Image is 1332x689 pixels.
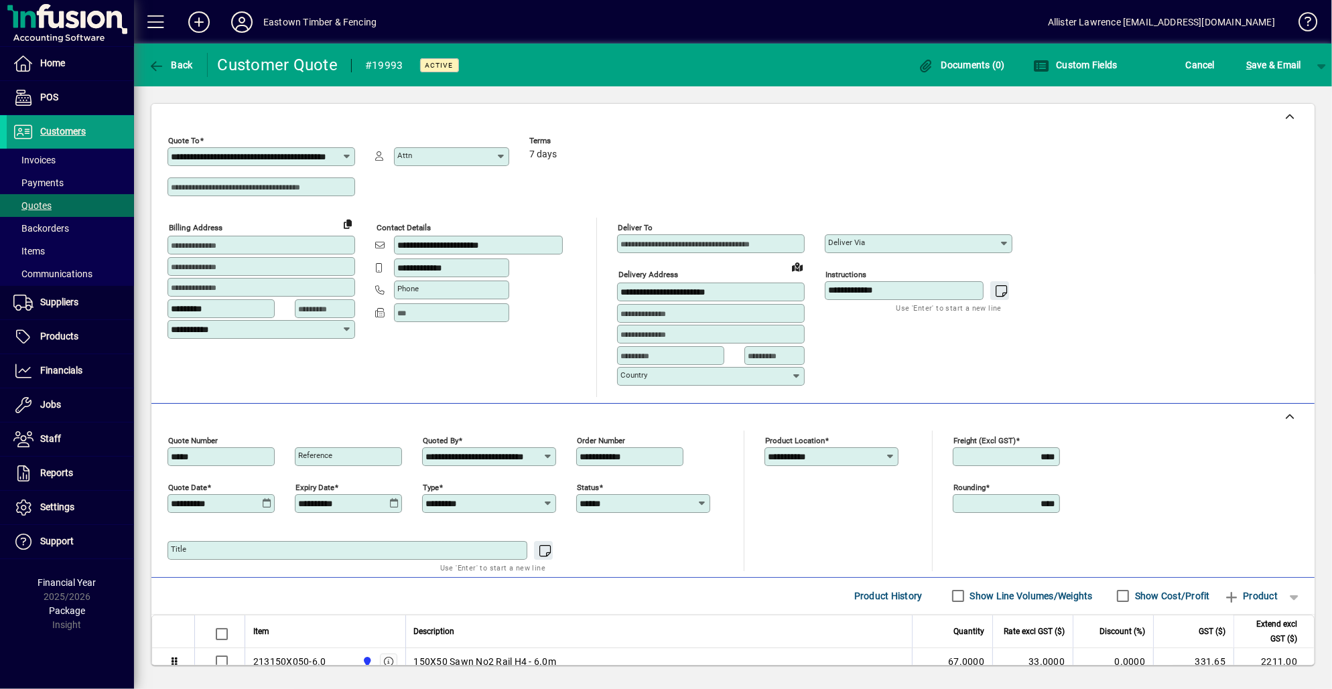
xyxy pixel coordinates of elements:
span: Communications [13,269,92,279]
span: Description [414,624,455,639]
span: POS [40,92,58,102]
span: Reports [40,467,73,478]
a: Staff [7,423,134,456]
span: Payments [13,177,64,188]
mat-label: Product location [765,435,825,445]
span: ave & Email [1246,54,1301,76]
span: Holyoake St [358,654,374,669]
mat-label: Title [171,544,186,554]
mat-label: Rounding [953,482,986,491]
td: 331.65 [1153,648,1234,676]
a: POS [7,81,134,114]
a: Products [7,320,134,354]
span: Terms [529,137,610,145]
mat-label: Reference [298,451,332,460]
a: Backorders [7,217,134,240]
mat-hint: Use 'Enter' to start a new line [440,560,545,575]
span: Quotes [13,200,52,211]
mat-label: Status [577,482,599,491]
span: Settings [40,502,74,512]
mat-label: Type [423,482,439,491]
span: Product [1223,585,1278,607]
mat-hint: Use 'Enter' to start a new line [896,300,1002,315]
a: Support [7,525,134,558]
span: Invoices [13,155,56,165]
mat-label: Deliver To [618,223,653,232]
div: 213150X050-6.0 [253,655,326,668]
span: Staff [40,433,61,444]
span: Items [13,246,45,256]
span: 150X50 Sawn No2 Rail H4 - 6.0m [414,655,557,668]
div: 33.0000 [1001,655,1065,668]
button: Profile [220,10,263,34]
mat-label: Order number [577,435,625,445]
a: Communications [7,262,134,285]
mat-label: Attn [397,151,412,160]
mat-label: Freight (excl GST) [953,435,1016,445]
td: 0.0000 [1073,648,1153,676]
span: Financial Year [38,577,96,588]
a: Home [7,47,134,80]
span: Jobs [40,399,61,410]
span: GST ($) [1199,624,1225,639]
mat-label: Instructions [825,270,866,279]
span: Cancel [1186,54,1215,76]
div: #19993 [365,55,403,76]
button: Product [1217,584,1284,608]
a: Knowledge Base [1288,3,1315,46]
button: Add [178,10,220,34]
span: Package [49,605,85,616]
mat-label: Quote number [168,435,218,445]
button: Custom Fields [1030,53,1121,77]
span: Backorders [13,223,69,234]
button: Back [145,53,196,77]
span: 7 days [529,149,557,160]
span: Custom Fields [1033,60,1118,70]
mat-label: Quoted by [423,435,458,445]
span: Customers [40,126,86,137]
mat-label: Deliver via [828,238,865,247]
span: Quantity [953,624,984,639]
span: Rate excl GST ($) [1004,624,1065,639]
mat-label: Quote date [168,482,207,491]
a: Payments [7,171,134,194]
span: Home [40,58,65,68]
mat-label: Quote To [168,136,200,145]
span: Financials [40,365,82,376]
div: Customer Quote [218,54,338,76]
a: Invoices [7,149,134,171]
a: Financials [7,354,134,388]
a: Jobs [7,388,134,422]
span: Discount (%) [1100,624,1145,639]
mat-label: Country [620,370,647,380]
td: 2211.00 [1234,648,1314,676]
div: Allister Lawrence [EMAIL_ADDRESS][DOMAIN_NAME] [1048,11,1275,33]
button: Product History [849,584,928,608]
span: Documents (0) [918,60,1005,70]
span: Product History [854,585,923,607]
button: Cancel [1183,53,1219,77]
span: Suppliers [40,297,78,307]
mat-label: Expiry date [295,482,334,491]
span: 67.0000 [948,655,984,668]
span: Support [40,536,74,546]
button: Save & Email [1240,53,1308,77]
label: Show Cost/Profit [1132,589,1210,603]
button: Documents (0) [915,53,1008,77]
span: S [1246,60,1252,70]
a: Reports [7,457,134,490]
a: View on map [787,256,808,277]
span: Item [253,624,269,639]
a: Settings [7,491,134,524]
a: Suppliers [7,286,134,319]
app-page-header-button: Back [134,53,208,77]
mat-label: Phone [397,284,419,293]
div: Eastown Timber & Fencing [263,11,377,33]
span: Back [148,60,193,70]
button: Copy to Delivery address [337,213,358,234]
a: Quotes [7,194,134,217]
span: Active [425,61,454,70]
a: Items [7,240,134,262]
label: Show Line Volumes/Weights [968,589,1093,603]
span: Products [40,331,78,341]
